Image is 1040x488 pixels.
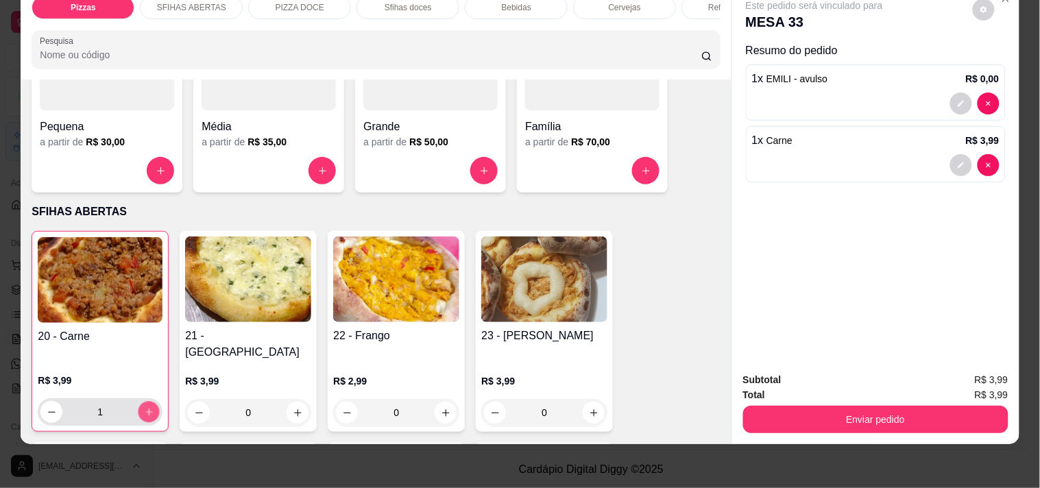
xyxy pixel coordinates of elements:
[966,134,1000,147] p: R$ 3,99
[185,374,311,388] p: R$ 3,99
[157,2,226,13] p: SFIHAS ABERTAS
[435,402,457,424] button: increase-product-quantity
[766,135,793,146] span: Carne
[409,135,448,149] h6: R$ 50,00
[950,154,972,176] button: decrease-product-quantity
[609,2,641,13] p: Cervejas
[632,157,660,184] button: increase-product-quantity
[40,119,174,135] h4: Pequena
[309,157,336,184] button: increase-product-quantity
[752,132,793,149] p: 1 x
[752,71,828,87] p: 1 x
[333,374,459,388] p: R$ 2,99
[276,2,324,13] p: PIZZA DOCE
[950,93,972,114] button: decrease-product-quantity
[743,389,765,400] strong: Total
[746,42,1006,59] p: Resumo do pedido
[32,204,720,220] p: SFIHAS ABERTAS
[40,135,174,149] div: a partir de
[40,35,78,47] label: Pesquisa
[385,2,432,13] p: Sfihas doces
[185,328,311,361] h4: 21 - [GEOGRAPHIC_DATA]
[525,135,660,149] div: a partir de
[336,402,358,424] button: decrease-product-quantity
[743,406,1008,433] button: Enviar pedido
[202,135,336,149] div: a partir de
[583,402,605,424] button: increase-product-quantity
[975,372,1008,387] span: R$ 3,99
[202,119,336,135] h4: Média
[86,135,125,149] h6: R$ 30,00
[502,2,531,13] p: Bebidas
[40,401,62,423] button: decrease-product-quantity
[333,236,459,322] img: product-image
[38,237,162,323] img: product-image
[975,387,1008,402] span: R$ 3,99
[743,374,782,385] strong: Subtotal
[481,374,607,388] p: R$ 3,99
[481,236,607,322] img: product-image
[363,135,498,149] div: a partir de
[571,135,610,149] h6: R$ 70,00
[481,328,607,344] h4: 23 - [PERSON_NAME]
[38,328,162,345] h4: 20 - Carne
[185,236,311,322] img: product-image
[470,157,498,184] button: increase-product-quantity
[484,402,506,424] button: decrease-product-quantity
[978,93,1000,114] button: decrease-product-quantity
[363,119,498,135] h4: Grande
[287,402,309,424] button: increase-product-quantity
[525,119,660,135] h4: Família
[247,135,287,149] h6: R$ 35,00
[333,328,459,344] h4: 22 - Frango
[966,72,1000,86] p: R$ 0,00
[147,157,174,184] button: increase-product-quantity
[71,2,96,13] p: Pizzas
[38,374,162,387] p: R$ 3,99
[138,402,160,423] button: increase-product-quantity
[40,48,701,62] input: Pesquisa
[708,2,758,13] p: Refrigerantes
[978,154,1000,176] button: decrease-product-quantity
[188,402,210,424] button: decrease-product-quantity
[746,12,883,32] p: MESA 33
[766,73,827,84] span: EMILI - avulso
